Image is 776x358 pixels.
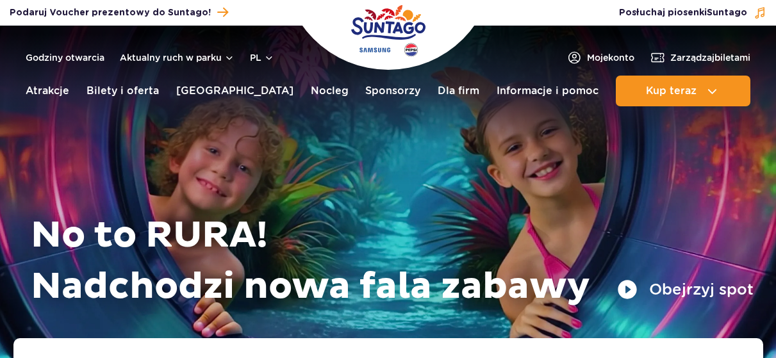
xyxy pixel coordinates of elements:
[10,4,228,21] a: Podaruj Voucher prezentowy do Suntago!
[646,85,697,97] span: Kup teraz
[566,50,634,65] a: Mojekonto
[619,6,747,19] span: Posłuchaj piosenki
[650,50,750,65] a: Zarządzajbiletami
[438,76,479,106] a: Dla firm
[26,76,69,106] a: Atrakcje
[120,53,235,63] button: Aktualny ruch w parku
[617,279,754,300] button: Obejrzyj spot
[250,51,274,64] button: pl
[311,76,349,106] a: Nocleg
[497,76,599,106] a: Informacje i pomoc
[31,210,754,313] h1: No to RURA! Nadchodzi nowa fala zabawy
[365,76,420,106] a: Sponsorzy
[670,51,750,64] span: Zarządzaj biletami
[619,6,766,19] button: Posłuchaj piosenkiSuntago
[587,51,634,64] span: Moje konto
[26,51,104,64] a: Godziny otwarcia
[10,6,211,19] span: Podaruj Voucher prezentowy do Suntago!
[616,76,750,106] button: Kup teraz
[87,76,159,106] a: Bilety i oferta
[176,76,293,106] a: [GEOGRAPHIC_DATA]
[707,8,747,17] span: Suntago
